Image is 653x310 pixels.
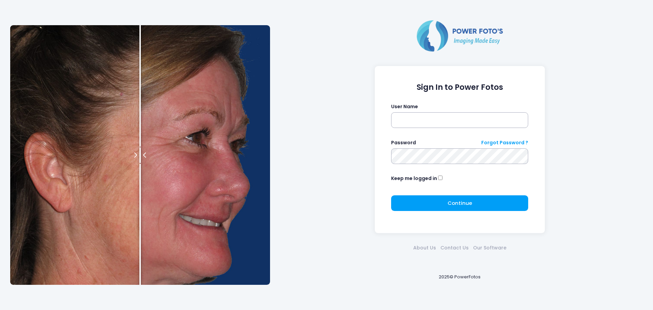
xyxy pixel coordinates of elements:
a: Contact Us [438,244,471,251]
img: Logo [414,19,506,53]
label: User Name [391,103,418,110]
div: 2025© PowerFotos [277,262,643,291]
a: Our Software [471,244,508,251]
span: Continue [448,199,472,207]
h1: Sign In to Power Fotos [391,83,528,92]
label: Keep me logged in [391,175,437,182]
a: Forgot Password ? [481,139,528,146]
a: About Us [411,244,438,251]
label: Password [391,139,416,146]
button: Continue [391,195,528,211]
